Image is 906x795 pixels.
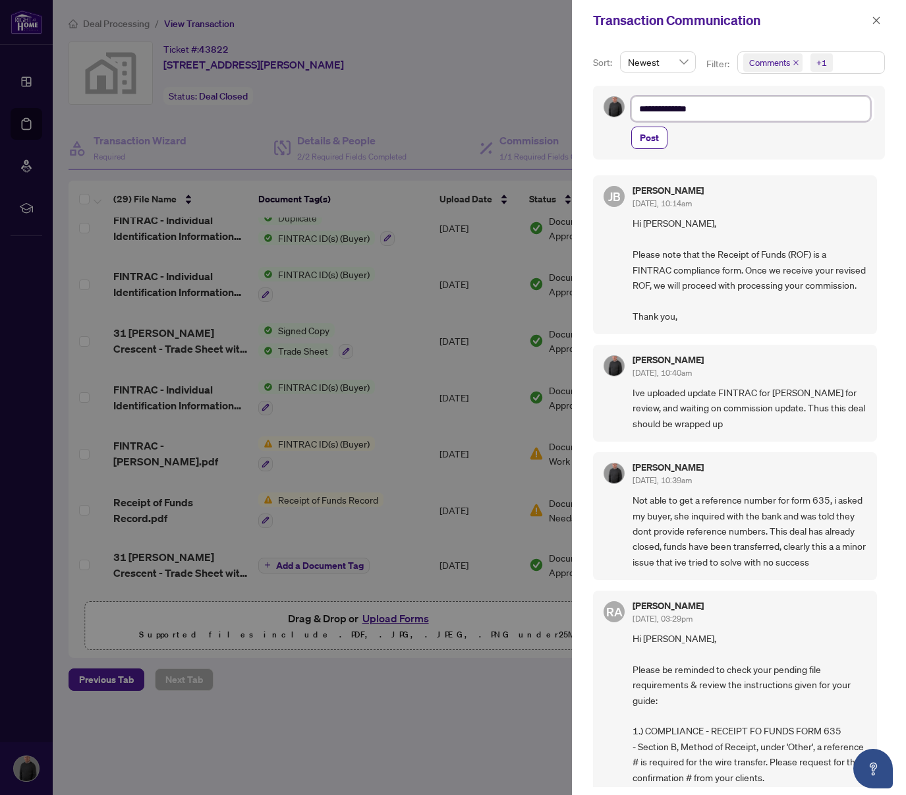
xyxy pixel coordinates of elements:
h5: [PERSON_NAME] [633,601,704,610]
p: Sort: [593,55,615,70]
span: Comments [749,56,790,69]
span: Newest [628,52,688,72]
span: [DATE], 10:39am [633,475,692,485]
span: [DATE], 10:40am [633,368,692,378]
p: Filter: [706,57,731,71]
span: Post [640,127,659,148]
span: Hi [PERSON_NAME], Please note that the Receipt of Funds (ROF) is a FINTRAC compliance form. Once ... [633,216,866,324]
span: RA [606,603,623,621]
span: Comments [743,53,803,72]
span: [DATE], 03:29pm [633,614,693,624]
img: Profile Icon [604,97,624,117]
span: JB [608,187,621,206]
h5: [PERSON_NAME] [633,186,704,195]
button: Post [631,127,667,149]
span: [DATE], 10:14am [633,198,692,208]
span: close [872,16,881,25]
div: +1 [816,56,827,69]
img: Profile Icon [604,356,624,376]
span: Ive uploaded update FINTRAC for [PERSON_NAME] for review, and waiting on commission update. Thus ... [633,385,866,431]
span: close [793,59,799,66]
h5: [PERSON_NAME] [633,463,704,472]
img: Profile Icon [604,463,624,483]
h5: [PERSON_NAME] [633,355,704,365]
button: Open asap [853,749,893,788]
div: Transaction Communication [593,11,868,30]
span: Not able to get a reference number for form 635, i asked my buyer, she inquired with the bank and... [633,492,866,570]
